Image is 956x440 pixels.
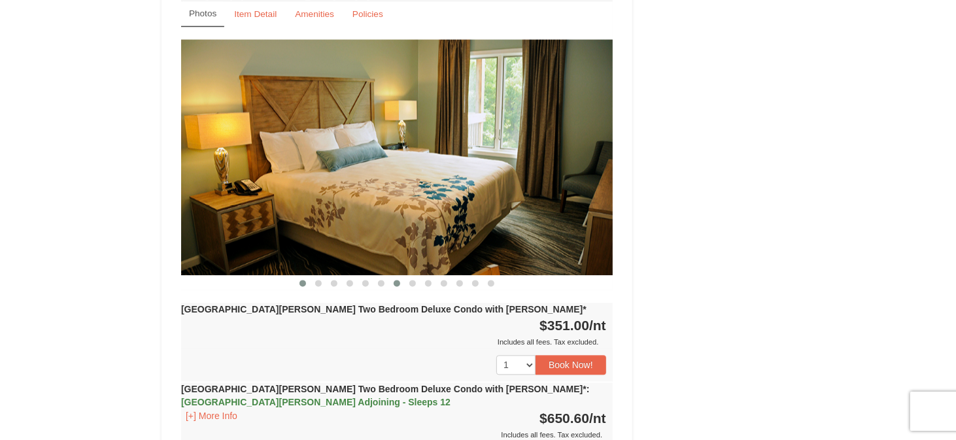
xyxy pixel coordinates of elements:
[181,409,242,423] button: [+] More Info
[181,397,451,407] span: [GEOGRAPHIC_DATA][PERSON_NAME] Adjoining - Sleeps 12
[181,304,587,314] strong: [GEOGRAPHIC_DATA][PERSON_NAME] Two Bedroom Deluxe Condo with [PERSON_NAME]*
[539,411,589,426] span: $650.60
[589,318,606,333] span: /nt
[589,411,606,426] span: /nt
[539,318,606,333] strong: $351.00
[181,384,590,407] strong: [GEOGRAPHIC_DATA][PERSON_NAME] Two Bedroom Deluxe Condo with [PERSON_NAME]*
[352,9,383,19] small: Policies
[189,8,216,18] small: Photos
[181,335,606,348] div: Includes all fees. Tax excluded.
[295,9,334,19] small: Amenities
[226,1,285,27] a: Item Detail
[587,384,590,394] span: :
[181,1,224,27] a: Photos
[181,39,613,275] img: 18876286-150-42100a13.jpg
[344,1,392,27] a: Policies
[234,9,277,19] small: Item Detail
[286,1,343,27] a: Amenities
[536,355,606,375] button: Book Now!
